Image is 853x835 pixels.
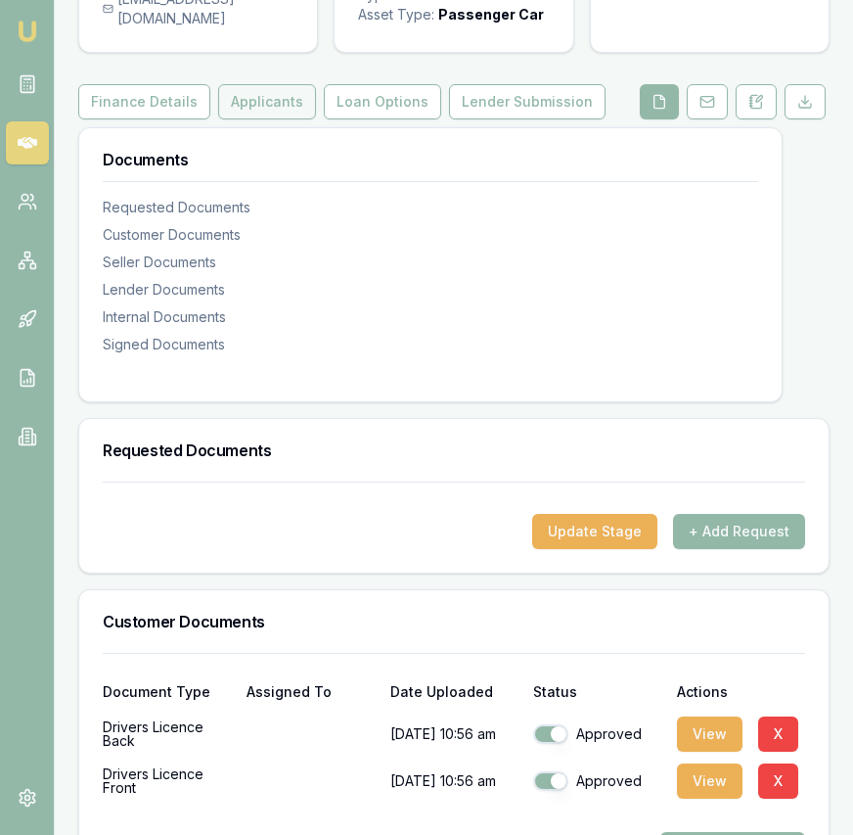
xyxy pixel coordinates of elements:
h3: Requested Documents [103,442,805,458]
button: View [677,764,742,799]
a: Lender Submission [445,84,609,119]
div: Drivers Licence Back [103,715,231,754]
div: Actions [677,685,805,699]
button: Finance Details [78,84,210,119]
h3: Customer Documents [103,614,805,629]
a: Applicants [214,84,320,119]
button: Applicants [218,84,316,119]
div: Date Uploaded [390,685,518,699]
div: Internal Documents [103,307,758,327]
div: Requested Documents [103,198,758,217]
button: Loan Options [324,84,441,119]
button: View [677,717,742,752]
div: Assigned To [247,685,375,699]
button: + Add Request [673,514,805,549]
p: [DATE] 10:56 am [390,762,518,801]
div: Status [533,685,661,699]
h3: Documents [103,152,758,167]
div: Approved [533,771,661,791]
button: Update Stage [532,514,657,549]
div: Lender Documents [103,280,758,300]
div: Document Type [103,685,231,699]
div: Approved [533,724,661,744]
div: Customer Documents [103,225,758,245]
button: Lender Submission [449,84,606,119]
div: Seller Documents [103,253,758,272]
a: Loan Options [320,84,445,119]
div: Asset Type : [358,5,434,24]
button: X [758,764,798,799]
img: emu-icon-u.png [16,20,39,43]
a: Finance Details [78,84,214,119]
div: Passenger Car [438,5,544,24]
div: Drivers Licence Front [103,762,231,801]
button: X [758,717,798,752]
p: [DATE] 10:56 am [390,715,518,754]
div: Signed Documents [103,335,758,354]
